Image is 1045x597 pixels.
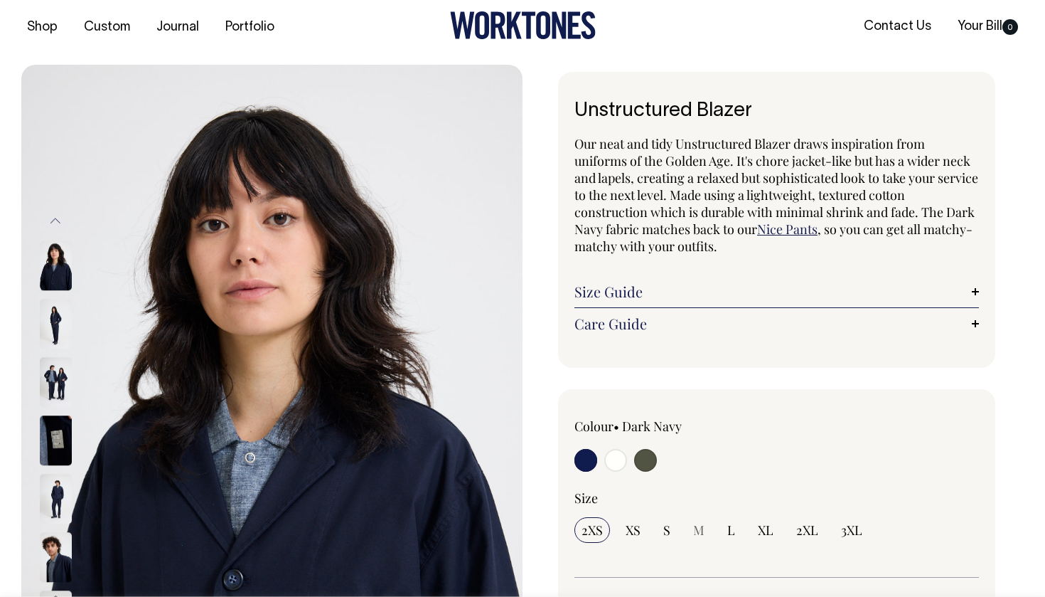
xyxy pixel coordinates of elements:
span: 3XL [841,522,862,539]
span: XS [626,522,641,539]
img: dark-navy [40,358,72,408]
span: Our neat and tidy Unstructured Blazer draws inspiration from uniforms of the Golden Age. It's cho... [574,135,978,238]
a: Custom [78,16,136,39]
span: XL [758,522,773,539]
img: dark-navy [40,533,72,583]
img: dark-navy [40,416,72,466]
input: 3XL [834,517,869,543]
span: 2XL [796,522,818,539]
a: Size Guide [574,283,979,300]
input: XS [618,517,648,543]
input: XL [751,517,781,543]
a: Your Bill0 [952,15,1024,38]
span: M [693,522,704,539]
img: dark-navy [40,241,72,291]
span: • [613,418,619,435]
input: 2XS [574,517,610,543]
button: Previous [45,205,66,237]
a: Portfolio [220,16,280,39]
a: Nice Pants [757,221,818,238]
span: S [663,522,670,539]
img: dark-navy [40,300,72,349]
input: 2XL [789,517,825,543]
label: Dark Navy [622,418,682,435]
span: , so you can get all matchy-matchy with your outfits. [574,221,972,255]
input: L [720,517,742,543]
span: 0 [1002,19,1018,35]
a: Care Guide [574,315,979,332]
a: Shop [21,16,63,39]
span: 2XS [582,522,603,539]
input: M [686,517,712,543]
div: Size [574,490,979,507]
img: dark-navy [40,475,72,524]
input: S [656,517,677,543]
span: L [727,522,735,539]
div: Colour [574,418,736,435]
a: Journal [151,16,205,39]
h1: Unstructured Blazer [574,100,979,122]
a: Contact Us [858,15,937,38]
